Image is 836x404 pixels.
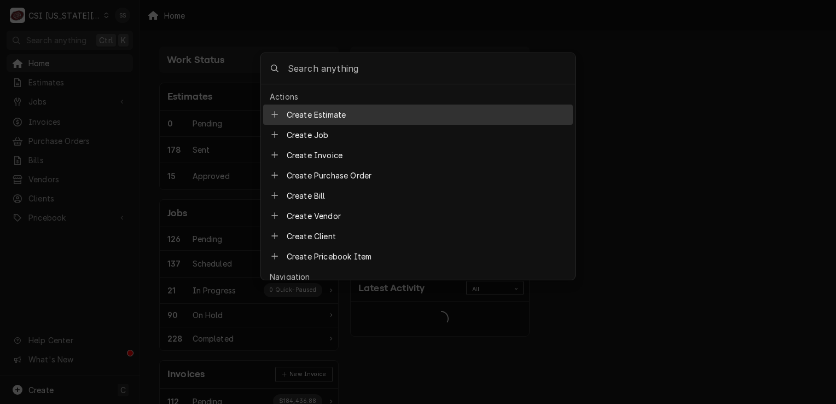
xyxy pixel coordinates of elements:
[287,230,566,242] span: Create Client
[263,89,573,105] div: Actions
[260,53,576,280] div: Global Command Menu
[287,129,566,141] span: Create Job
[288,53,575,84] input: Search anything
[287,251,566,262] span: Create Pricebook Item
[287,149,566,161] span: Create Invoice
[287,190,566,201] span: Create Bill
[287,170,566,181] span: Create Purchase Order
[287,109,566,120] span: Create Estimate
[287,210,566,222] span: Create Vendor
[263,269,573,285] div: Navigation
